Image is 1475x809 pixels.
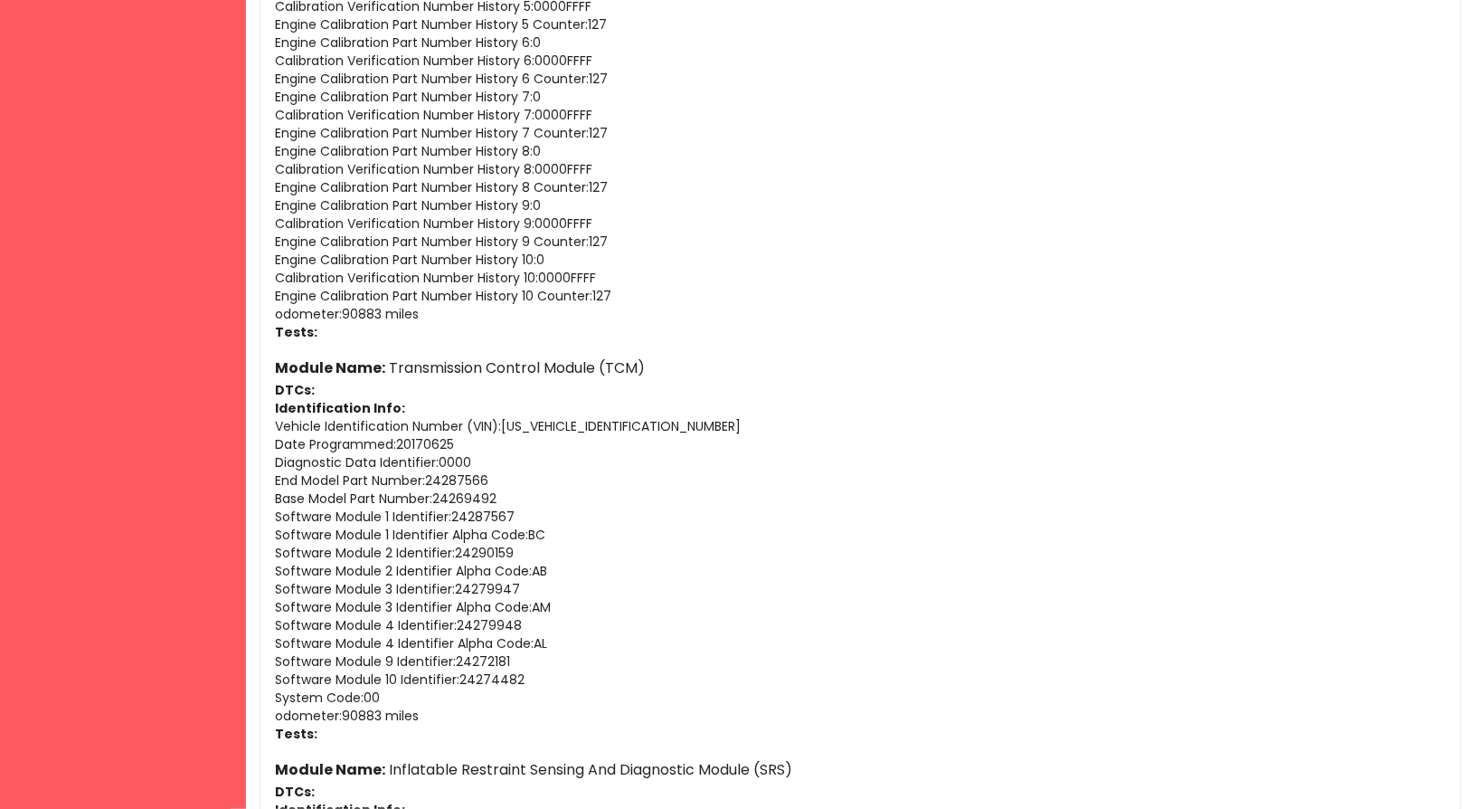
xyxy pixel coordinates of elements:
[275,634,1446,652] p: Software Module 4 Identifier Alpha Code : AL
[275,106,1446,124] p: Calibration Verification Number History 7 : 0000FFFF
[275,490,1446,508] p: Base Model Part Number : 24269492
[275,33,1446,52] p: Engine Calibration Part Number History 6 : 0
[275,725,317,743] strong: Tests:
[275,142,1446,160] p: Engine Calibration Part Number History 8 : 0
[275,471,1446,490] p: End Model Part Number : 24287566
[275,196,1446,214] p: Engine Calibration Part Number History 9 : 0
[275,453,1446,471] p: Diagnostic Data Identifier : 0000
[275,178,1446,196] p: Engine Calibration Part Number History 8 Counter : 127
[275,233,1446,251] p: Engine Calibration Part Number History 9 Counter : 127
[275,52,1446,70] p: Calibration Verification Number History 6 : 0000FFFF
[275,357,385,378] strong: Module Name:
[275,305,1446,323] p: odometer : 90883 miles
[275,508,1446,526] p: Software Module 1 Identifier : 24287567
[275,214,1446,233] p: Calibration Verification Number History 9 : 0000FFFF
[275,580,1446,598] p: Software Module 3 Identifier : 24279947
[275,671,1446,689] p: Software Module 10 Identifier : 24274482
[275,562,1446,580] p: Software Module 2 Identifier Alpha Code : AB
[275,759,385,780] strong: Module Name:
[275,124,1446,142] p: Engine Calibration Part Number History 7 Counter : 127
[275,323,317,341] strong: Tests:
[275,417,1446,435] p: Vehicle Identification Number (VIN) : [US_VEHICLE_IDENTIFICATION_NUMBER]
[275,783,315,801] strong: DTCs:
[275,269,1446,287] p: Calibration Verification Number History 10 : 0000FFFF
[275,435,1446,453] p: Date Programmed : 20170625
[275,652,1446,671] p: Software Module 9 Identifier : 24272181
[275,689,1446,707] p: System Code : 00
[275,88,1446,106] p: Engine Calibration Part Number History 7 : 0
[275,526,1446,544] p: Software Module 1 Identifier Alpha Code : BC
[275,399,405,417] strong: Identification Info:
[275,251,1446,269] p: Engine Calibration Part Number History 10 : 0
[275,160,1446,178] p: Calibration Verification Number History 8 : 0000FFFF
[275,544,1446,562] p: Software Module 2 Identifier : 24290159
[275,356,1446,381] h6: Transmission Control Module (TCM)
[275,616,1446,634] p: Software Module 4 Identifier : 24279948
[275,287,1446,305] p: Engine Calibration Part Number History 10 Counter : 127
[275,707,1446,725] p: odometer : 90883 miles
[275,15,1446,33] p: Engine Calibration Part Number History 5 Counter : 127
[275,598,1446,616] p: Software Module 3 Identifier Alpha Code : AM
[275,381,315,399] strong: DTCs:
[275,70,1446,88] p: Engine Calibration Part Number History 6 Counter : 127
[275,757,1446,783] h6: Inflatable Restraint Sensing And Diagnostic Module (SRS)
